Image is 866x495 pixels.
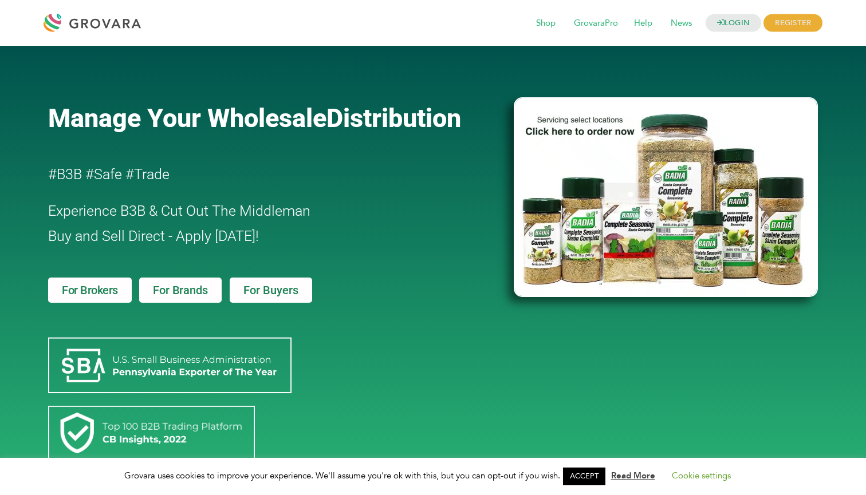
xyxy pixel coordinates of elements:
a: Shop [528,17,564,30]
a: Read More [611,470,655,481]
span: Help [626,13,660,34]
span: Experience B3B & Cut Out The Middleman [48,203,310,219]
span: For Brands [153,284,207,296]
span: Shop [528,13,564,34]
a: Manage Your WholesaleDistribution [48,103,495,133]
span: GrovaraPro [566,13,626,34]
span: For Buyers [243,284,298,296]
span: Buy and Sell Direct - Apply [DATE]! [48,228,259,244]
a: For Buyers [230,278,312,303]
a: For Brands [139,278,221,303]
a: News [663,17,700,30]
a: LOGIN [706,14,762,32]
span: For Brokers [62,284,118,296]
span: Manage Your Wholesale [48,103,326,133]
a: GrovaraPro [566,17,626,30]
span: REGISTER [763,14,822,32]
a: For Brokers [48,278,132,303]
a: ACCEPT [563,468,605,485]
span: Grovara uses cookies to improve your experience. We'll assume you're ok with this, but you can op... [124,470,742,481]
a: Help [626,17,660,30]
span: Distribution [326,103,461,133]
h2: #B3B #Safe #Trade [48,162,448,187]
a: Cookie settings [672,470,731,481]
span: News [663,13,700,34]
